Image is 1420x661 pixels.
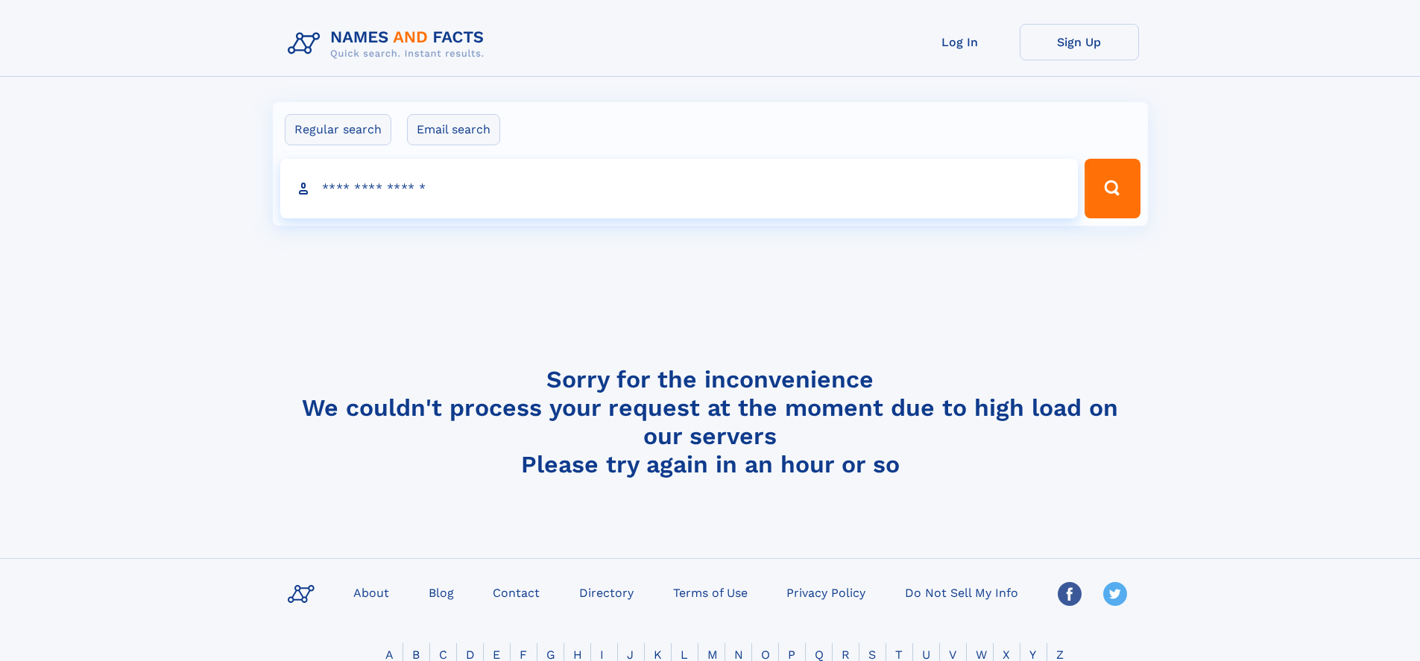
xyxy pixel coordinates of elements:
a: About [347,581,395,603]
a: Log In [900,24,1020,60]
a: Sign Up [1020,24,1139,60]
a: Terms of Use [667,581,754,603]
img: Logo Names and Facts [282,24,496,64]
button: Search Button [1085,159,1140,218]
a: Directory [573,581,640,603]
a: Contact [487,581,546,603]
a: Do Not Sell My Info [899,581,1024,603]
label: Regular search [285,114,391,145]
h4: Sorry for the inconvenience We couldn't process your request at the moment due to high load on ou... [282,365,1139,478]
input: search input [280,159,1079,218]
label: Email search [407,114,500,145]
a: Privacy Policy [780,581,871,603]
img: Facebook [1058,582,1082,606]
img: Twitter [1103,582,1127,606]
a: Blog [423,581,460,603]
